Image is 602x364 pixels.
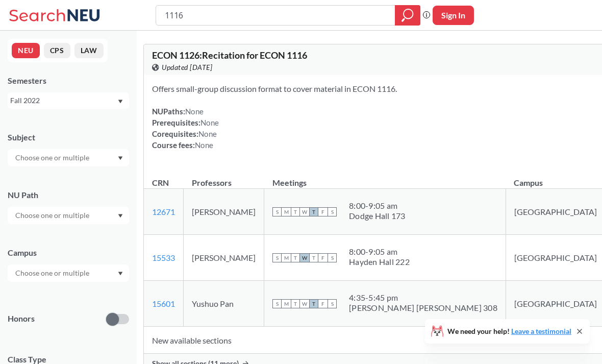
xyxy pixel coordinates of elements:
[8,247,129,258] div: Campus
[10,152,96,164] input: Choose one or multiple
[8,92,129,109] div: Fall 2022Dropdown arrow
[184,235,264,281] td: [PERSON_NAME]
[300,207,309,216] span: W
[8,313,35,325] p: Honors
[118,214,123,218] svg: Dropdown arrow
[282,207,291,216] span: M
[395,5,420,26] div: magnifying glass
[309,207,318,216] span: T
[184,167,264,189] th: Professors
[282,299,291,308] span: M
[300,299,309,308] span: W
[118,100,123,104] svg: Dropdown arrow
[349,201,406,211] div: 8:00 - 9:05 am
[10,209,96,222] input: Choose one or multiple
[318,299,328,308] span: F
[291,207,300,216] span: T
[349,211,406,221] div: Dodge Hall 173
[10,95,117,106] div: Fall 2022
[152,106,219,151] div: NUPaths: Prerequisites: Corequisites: Course fees:
[74,43,104,58] button: LAW
[10,267,96,279] input: Choose one or multiple
[152,253,175,262] a: 15533
[272,207,282,216] span: S
[164,7,388,24] input: Class, professor, course number, "phrase"
[152,84,397,93] span: Offers small-group discussion format to cover material in ECON 1116.
[349,247,410,257] div: 8:00 - 9:05 am
[184,189,264,235] td: [PERSON_NAME]
[12,43,40,58] button: NEU
[328,299,337,308] span: S
[152,177,169,188] div: CRN
[118,156,123,160] svg: Dropdown arrow
[282,253,291,262] span: M
[300,253,309,262] span: W
[44,43,70,58] button: CPS
[8,149,129,166] div: Dropdown arrow
[402,8,414,22] svg: magnifying glass
[118,272,123,276] svg: Dropdown arrow
[511,327,571,335] a: Leave a testimonial
[447,328,571,335] span: We need your help!
[8,132,129,143] div: Subject
[433,6,474,25] button: Sign In
[152,50,307,61] span: ECON 1126 : Recitation for ECON 1116
[349,303,497,313] div: [PERSON_NAME] [PERSON_NAME] 308
[152,207,175,216] a: 12671
[291,299,300,308] span: T
[349,257,410,267] div: Hayden Hall 222
[272,253,282,262] span: S
[291,253,300,262] span: T
[318,253,328,262] span: F
[8,75,129,86] div: Semesters
[328,207,337,216] span: S
[318,207,328,216] span: F
[195,140,213,150] span: None
[264,167,506,189] th: Meetings
[184,281,264,327] td: Yushuo Pan
[328,253,337,262] span: S
[198,129,217,138] span: None
[8,207,129,224] div: Dropdown arrow
[349,293,497,303] div: 4:35 - 5:45 pm
[200,118,219,127] span: None
[152,299,175,308] a: 15601
[309,299,318,308] span: T
[272,299,282,308] span: S
[8,189,129,201] div: NU Path
[309,253,318,262] span: T
[185,107,204,116] span: None
[8,264,129,282] div: Dropdown arrow
[162,62,212,73] span: Updated [DATE]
